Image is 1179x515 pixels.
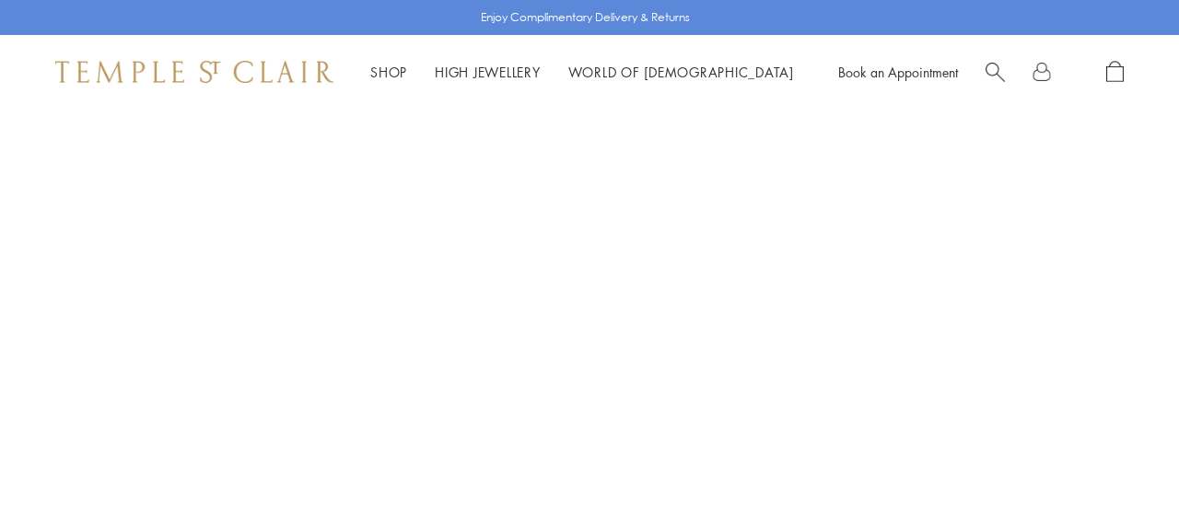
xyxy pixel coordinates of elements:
a: High JewelleryHigh Jewellery [435,63,541,81]
a: Open Shopping Bag [1106,61,1124,84]
a: World of [DEMOGRAPHIC_DATA]World of [DEMOGRAPHIC_DATA] [568,63,794,81]
img: Temple St. Clair [55,61,333,83]
a: Book an Appointment [838,63,958,81]
a: ShopShop [370,63,407,81]
nav: Main navigation [370,61,794,84]
a: Search [986,61,1005,84]
p: Enjoy Complimentary Delivery & Returns [481,8,690,27]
